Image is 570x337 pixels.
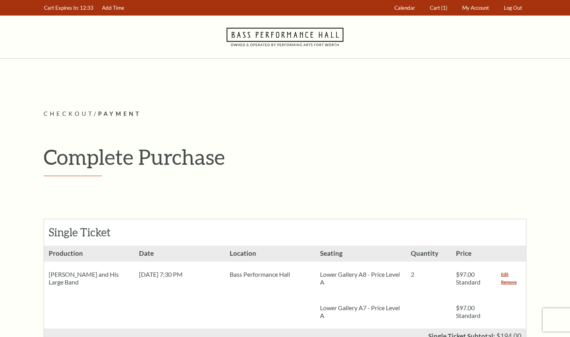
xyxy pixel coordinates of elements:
[49,226,134,239] h2: Single Ticket
[456,271,480,286] span: $97.00 Standard
[411,271,447,278] p: 2
[462,5,489,11] span: My Account
[430,5,440,11] span: Cart
[406,246,451,262] h3: Quantity
[391,0,419,16] a: Calendar
[456,304,480,319] span: $97.00 Standard
[501,271,508,278] a: Edit
[134,262,225,287] div: [DATE] 7:30 PM
[44,109,526,119] p: /
[451,246,496,262] h3: Price
[134,246,225,262] h3: Date
[320,304,401,320] p: Lower Gallery A7 - Price Level A
[99,0,128,16] a: Add Time
[80,5,93,11] span: 12:33
[44,5,79,11] span: Cart Expires In:
[44,262,134,295] div: [PERSON_NAME] and His Large Band
[394,5,415,11] span: Calendar
[44,110,94,117] span: Checkout
[315,246,406,262] h3: Seating
[441,5,447,11] span: (1)
[225,246,315,262] h3: Location
[501,278,517,286] a: Remove
[98,110,141,117] span: Payment
[44,144,526,169] h1: Complete Purchase
[44,246,134,262] h3: Production
[320,271,401,286] p: Lower Gallery A8 - Price Level A
[500,0,526,16] a: Log Out
[230,271,290,278] span: Bass Performance Hall
[459,0,493,16] a: My Account
[426,0,451,16] a: Cart (1)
